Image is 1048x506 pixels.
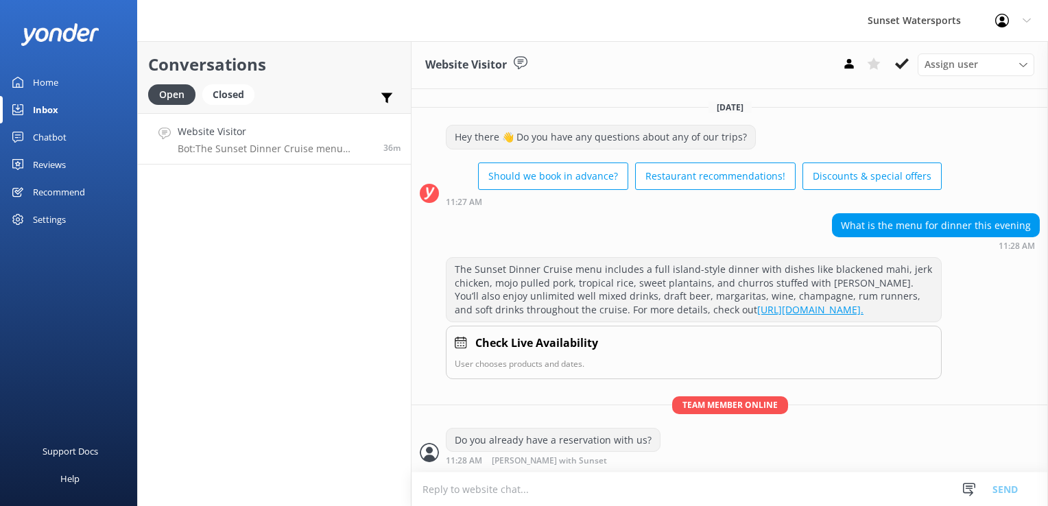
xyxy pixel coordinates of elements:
div: Recommend [33,178,85,206]
span: Assign user [925,57,978,72]
a: Open [148,86,202,101]
span: Sep 10 2025 10:28am (UTC -05:00) America/Cancun [383,142,401,154]
div: Closed [202,84,254,105]
h2: Conversations [148,51,401,77]
a: Closed [202,86,261,101]
span: [PERSON_NAME] with Sunset [492,457,607,466]
div: Reviews [33,151,66,178]
button: Restaurant recommendations! [635,162,796,190]
div: Sep 10 2025 10:28am (UTC -05:00) America/Cancun [832,241,1040,250]
strong: 11:28 AM [999,242,1035,250]
div: Open [148,84,195,105]
p: Bot: The Sunset Dinner Cruise menu includes a full island-style dinner with dishes like blackened... [178,143,373,155]
strong: 11:28 AM [446,457,482,466]
a: [URL][DOMAIN_NAME]. [757,303,864,316]
div: The Sunset Dinner Cruise menu includes a full island-style dinner with dishes like blackened mahi... [446,258,941,321]
div: Hey there 👋 Do you have any questions about any of our trips? [446,125,755,149]
div: Help [60,465,80,492]
div: Do you already have a reservation with us? [446,429,660,452]
div: What is the menu for dinner this evening [833,214,1039,237]
span: [DATE] [708,101,752,113]
div: Sep 10 2025 10:28am (UTC -05:00) America/Cancun [446,455,660,466]
div: Chatbot [33,123,67,151]
div: Support Docs [43,437,98,465]
img: yonder-white-logo.png [21,23,99,46]
p: User chooses products and dates. [455,357,933,370]
h3: Website Visitor [425,56,507,74]
strong: 11:27 AM [446,198,482,206]
button: Discounts & special offers [802,162,942,190]
div: Settings [33,206,66,233]
div: Inbox [33,96,58,123]
h4: Check Live Availability [475,335,598,352]
div: Assign User [918,53,1034,75]
h4: Website Visitor [178,124,373,139]
span: Team member online [672,396,788,413]
div: Sep 10 2025 10:27am (UTC -05:00) America/Cancun [446,197,942,206]
a: Website VisitorBot:The Sunset Dinner Cruise menu includes a full island-style dinner with dishes ... [138,113,411,165]
button: Should we book in advance? [478,162,628,190]
div: Home [33,69,58,96]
